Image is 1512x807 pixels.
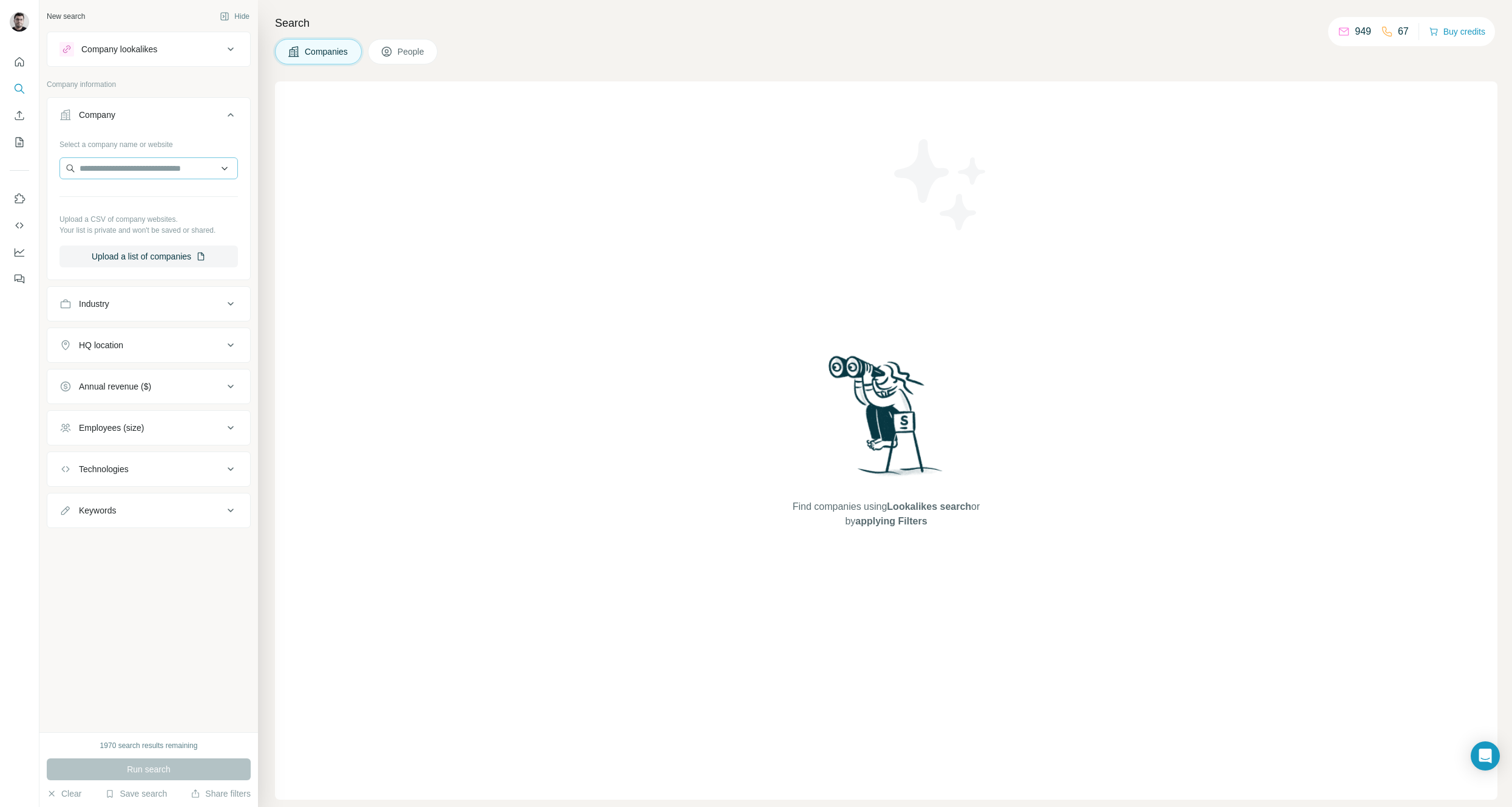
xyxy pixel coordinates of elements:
[1429,23,1485,40] button: Buy credits
[789,500,983,529] span: Find companies using or by
[855,516,927,526] span: applying Filters
[10,215,29,236] button: Use Surfe API
[47,289,250,318] button: Industry
[1355,24,1371,39] p: 949
[211,7,258,26] button: Hide
[47,11,85,22] div: New search
[191,788,251,800] button: Share filters
[47,413,250,442] button: Employees (size)
[887,501,971,512] span: Lookalikes search
[59,225,238,236] p: Your list is private and won't be saved or shared.
[886,130,995,239] img: Surfe Illustration - Stars
[10,78,29,100] button: Search
[10,131,29,153] button: My lists
[79,339,123,351] div: HQ location
[10,268,29,290] button: Feedback
[398,46,425,58] span: People
[47,496,250,525] button: Keywords
[47,372,250,401] button: Annual revenue ($)
[79,463,129,475] div: Technologies
[10,241,29,263] button: Dashboard
[79,380,151,393] div: Annual revenue ($)
[79,504,116,517] div: Keywords
[47,455,250,484] button: Technologies
[100,740,198,751] div: 1970 search results remaining
[59,214,238,225] p: Upload a CSV of company websites.
[1398,24,1409,39] p: 67
[823,352,949,488] img: Surfe Illustration - Woman searching with binoculars
[47,100,250,134] button: Company
[275,15,1497,32] h4: Search
[47,79,251,90] p: Company information
[47,35,250,64] button: Company lookalikes
[10,105,29,126] button: Enrich CSV
[105,788,167,800] button: Save search
[59,246,238,267] button: Upload a list of companies
[47,331,250,360] button: HQ location
[81,43,157,55] div: Company lookalikes
[59,134,238,150] div: Select a company name or website
[47,788,81,800] button: Clear
[1471,741,1500,771] div: Open Intercom Messenger
[10,188,29,210] button: Use Surfe on LinkedIn
[10,12,29,32] img: Avatar
[79,298,109,310] div: Industry
[305,46,349,58] span: Companies
[79,422,144,434] div: Employees (size)
[10,51,29,73] button: Quick start
[79,109,115,121] div: Company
